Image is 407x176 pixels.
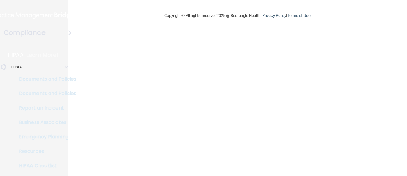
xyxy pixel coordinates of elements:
[4,105,86,111] p: Report an Incident
[128,6,348,25] div: Copyright © All rights reserved 2025 @ Rectangle Health | |
[4,163,86,169] p: HIPAA Checklist
[27,51,58,59] p: Learn More!
[11,63,22,71] p: HIPAA
[4,76,86,82] p: Documents and Policies
[4,134,86,140] p: Emergency Planning
[4,91,86,97] p: Documents and Policies
[4,29,46,37] h4: Compliance
[8,51,24,59] p: HIPAA
[262,13,286,18] a: Privacy Policy
[4,148,86,154] p: Resources
[4,119,86,125] p: Business Associates
[287,13,310,18] a: Terms of Use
